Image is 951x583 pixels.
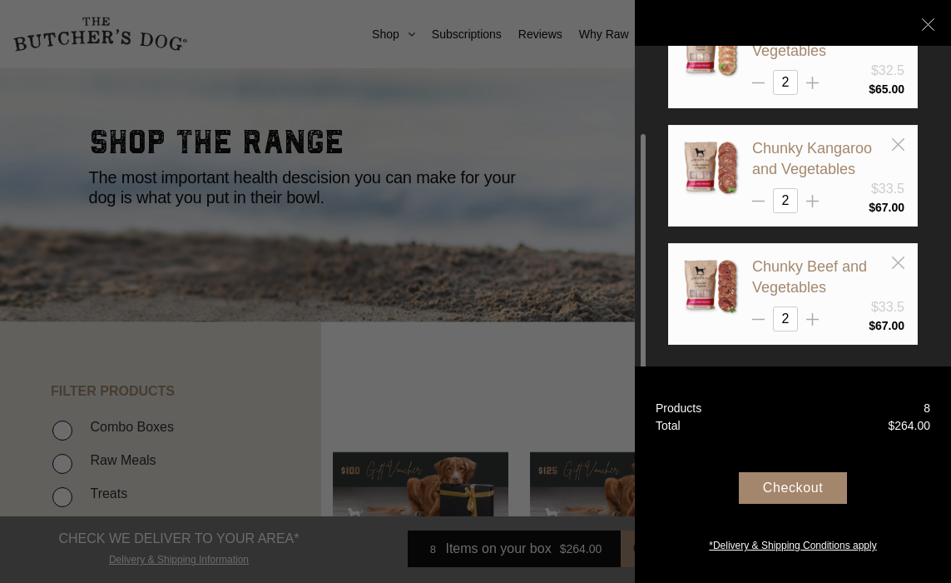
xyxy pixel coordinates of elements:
[869,319,875,332] span: $
[869,82,904,96] bdi: 65.00
[871,297,904,317] div: $33.5
[656,400,701,417] div: Products
[681,138,740,197] img: Chunky Kangaroo and Vegetables
[869,201,904,214] bdi: 67.00
[681,257,740,315] img: Chunky Beef and Vegetables
[888,419,894,432] span: $
[871,179,904,199] div: $33.5
[635,366,951,583] a: Products 8 Total $264.00 Checkout
[869,82,875,96] span: $
[656,417,681,435] div: Total
[739,472,847,504] div: Checkout
[888,419,930,432] bdi: 264.00
[635,534,951,553] a: *Delivery & Shipping Conditions apply
[869,201,875,214] span: $
[752,140,872,177] a: Chunky Kangaroo and Vegetables
[869,319,904,332] bdi: 67.00
[924,400,930,417] div: 8
[752,258,867,296] a: Chunky Beef and Vegetables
